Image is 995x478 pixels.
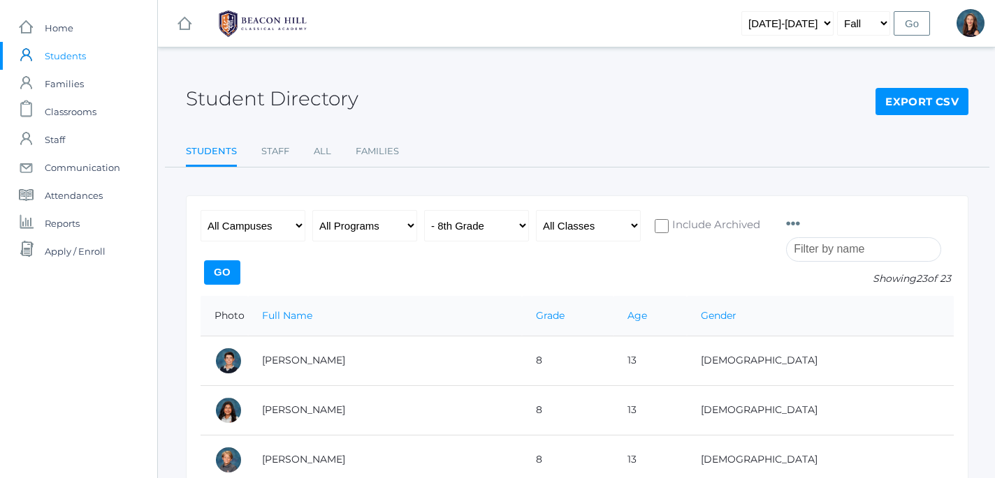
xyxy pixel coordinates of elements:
[261,137,289,165] a: Staff
[45,14,73,42] span: Home
[786,271,954,286] p: Showing of 23
[45,209,80,237] span: Reports
[45,154,120,181] span: Communication
[522,385,613,435] td: 8
[248,336,522,385] td: [PERSON_NAME]
[669,217,760,234] span: Include Archived
[186,137,237,167] a: Students
[655,219,669,233] input: Include Archived
[215,446,242,474] div: Noah Boucher
[876,88,968,116] a: Export CSV
[522,336,613,385] td: 8
[201,296,248,336] th: Photo
[356,137,399,165] a: Families
[687,385,954,435] td: [DEMOGRAPHIC_DATA]
[215,347,242,375] div: Jake Arnold
[186,88,358,110] h2: Student Directory
[45,181,103,209] span: Attendances
[916,272,927,285] span: 23
[314,137,331,165] a: All
[45,98,96,126] span: Classrooms
[613,336,687,385] td: 13
[786,237,941,262] input: Filter by name
[210,6,315,41] img: BHCALogos-05-308ed15e86a5a0abce9b8dd61676a3503ac9727e845dece92d48e8588c001991.png
[248,385,522,435] td: [PERSON_NAME]
[204,260,240,285] input: Go
[687,336,954,385] td: [DEMOGRAPHIC_DATA]
[262,309,312,322] a: Full Name
[957,9,985,37] div: Hilary Erickson
[45,126,65,154] span: Staff
[536,309,565,322] a: Grade
[701,309,736,322] a: Gender
[627,309,647,322] a: Age
[613,385,687,435] td: 13
[894,11,930,36] input: Go
[45,42,86,70] span: Students
[45,237,106,265] span: Apply / Enroll
[45,70,84,98] span: Families
[215,396,242,424] div: Amaya Arteaga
